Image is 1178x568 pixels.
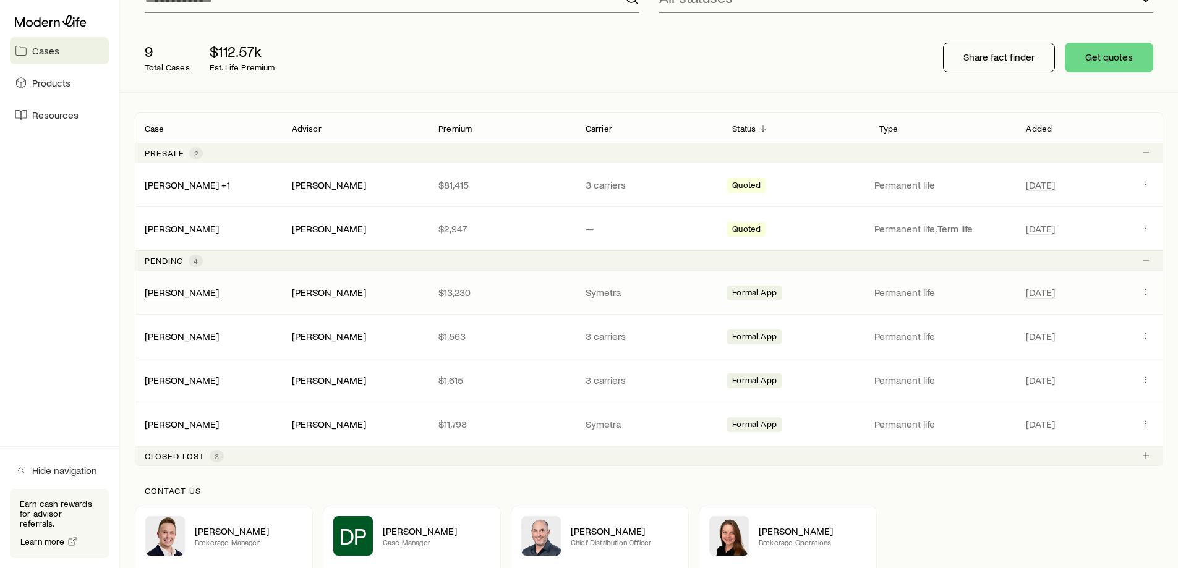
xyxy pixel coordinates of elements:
[145,223,219,235] div: [PERSON_NAME]
[1026,179,1055,191] span: [DATE]
[438,124,472,134] p: Premium
[874,179,1012,191] p: Permanent life
[963,51,1035,63] p: Share fact finder
[194,148,198,158] span: 2
[292,374,366,387] div: [PERSON_NAME]
[1026,286,1055,299] span: [DATE]
[1026,223,1055,235] span: [DATE]
[339,523,367,548] span: DP
[145,286,219,299] div: [PERSON_NAME]
[586,124,612,134] p: Carrier
[32,109,79,121] span: Resources
[438,179,566,191] p: $81,415
[292,223,366,235] div: [PERSON_NAME]
[145,256,184,266] p: Pending
[145,374,219,387] div: [PERSON_NAME]
[383,525,490,537] p: [PERSON_NAME]
[438,330,566,342] p: $1,563
[145,62,190,72] p: Total Cases
[10,101,109,129] a: Resources
[438,374,566,386] p: $1,615
[32,45,59,57] span: Cases
[195,525,302,537] p: [PERSON_NAME]
[145,179,230,190] a: [PERSON_NAME] +1
[145,516,185,556] img: Derek Wakefield
[438,286,566,299] p: $13,230
[943,43,1055,72] button: Share fact finder
[20,537,65,546] span: Learn more
[383,537,490,547] p: Case Manager
[586,330,713,342] p: 3 carriers
[732,224,761,237] span: Quoted
[732,331,777,344] span: Formal App
[145,418,219,431] div: [PERSON_NAME]
[215,451,219,461] span: 3
[586,418,713,430] p: Symetra
[195,537,302,547] p: Brokerage Manager
[874,223,1012,235] p: Permanent life, Term life
[10,489,109,558] div: Earn cash rewards for advisor referrals.Learn more
[709,516,749,556] img: Ellen Wall
[732,124,756,134] p: Status
[571,525,678,537] p: [PERSON_NAME]
[292,286,366,299] div: [PERSON_NAME]
[135,112,1163,466] div: Client cases
[759,525,866,537] p: [PERSON_NAME]
[292,330,366,343] div: [PERSON_NAME]
[586,223,713,235] p: —
[32,77,70,89] span: Products
[438,223,566,235] p: $2,947
[292,418,366,431] div: [PERSON_NAME]
[145,179,230,192] div: [PERSON_NAME] +1
[145,330,219,343] div: [PERSON_NAME]
[145,330,219,342] a: [PERSON_NAME]
[145,223,219,234] a: [PERSON_NAME]
[874,330,1012,342] p: Permanent life
[20,499,99,528] p: Earn cash rewards for advisor referrals.
[292,124,322,134] p: Advisor
[759,537,866,547] p: Brokerage Operations
[438,418,566,430] p: $11,798
[1065,43,1153,72] button: Get quotes
[145,374,219,386] a: [PERSON_NAME]
[145,486,1153,496] p: Contact us
[732,287,777,300] span: Formal App
[586,179,713,191] p: 3 carriers
[1026,418,1055,430] span: [DATE]
[586,286,713,299] p: Symetra
[874,374,1012,386] p: Permanent life
[879,124,898,134] p: Type
[874,418,1012,430] p: Permanent life
[571,537,678,547] p: Chief Distribution Officer
[732,375,777,388] span: Formal App
[1026,124,1052,134] p: Added
[145,451,205,461] p: Closed lost
[10,37,109,64] a: Cases
[586,374,713,386] p: 3 carriers
[732,180,761,193] span: Quoted
[210,62,275,72] p: Est. Life Premium
[145,124,164,134] p: Case
[145,148,184,158] p: Presale
[145,43,190,60] p: 9
[210,43,275,60] p: $112.57k
[874,286,1012,299] p: Permanent life
[194,256,198,266] span: 4
[521,516,561,556] img: Dan Pierson
[145,418,219,430] a: [PERSON_NAME]
[292,179,366,192] div: [PERSON_NAME]
[32,464,97,477] span: Hide navigation
[10,457,109,484] button: Hide navigation
[732,419,777,432] span: Formal App
[10,69,109,96] a: Products
[145,286,219,298] a: [PERSON_NAME]
[1026,374,1055,386] span: [DATE]
[1026,330,1055,342] span: [DATE]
